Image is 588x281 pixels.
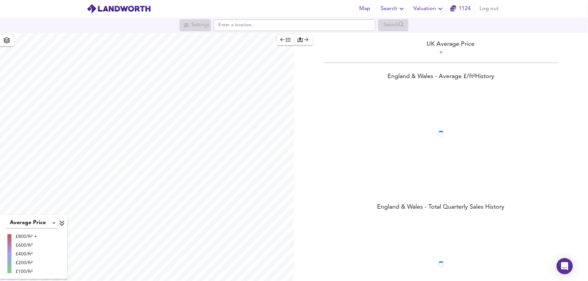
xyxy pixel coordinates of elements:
[214,20,375,31] input: Enter a location...
[411,2,447,15] button: Valuation
[557,258,573,274] div: Open Intercom Messenger
[180,19,211,31] div: Search for a location first or explore the map
[16,242,37,249] div: £600/ft²
[6,218,58,229] div: Average Price
[16,233,37,240] div: £800/ft² +
[450,2,471,15] button: 1124
[354,2,376,15] button: Map
[87,4,151,14] img: logo
[477,2,502,15] button: Log out
[414,4,444,13] span: Valuation
[378,2,408,15] button: Search
[16,251,37,257] div: £400/ft²
[450,4,471,13] a: 1124
[16,259,37,266] div: £200/ft²
[480,4,499,13] span: Log out
[16,268,37,275] div: £100/ft²
[381,4,406,13] span: Search
[357,4,373,13] span: Map
[378,19,409,31] div: Search for a location first or explore the map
